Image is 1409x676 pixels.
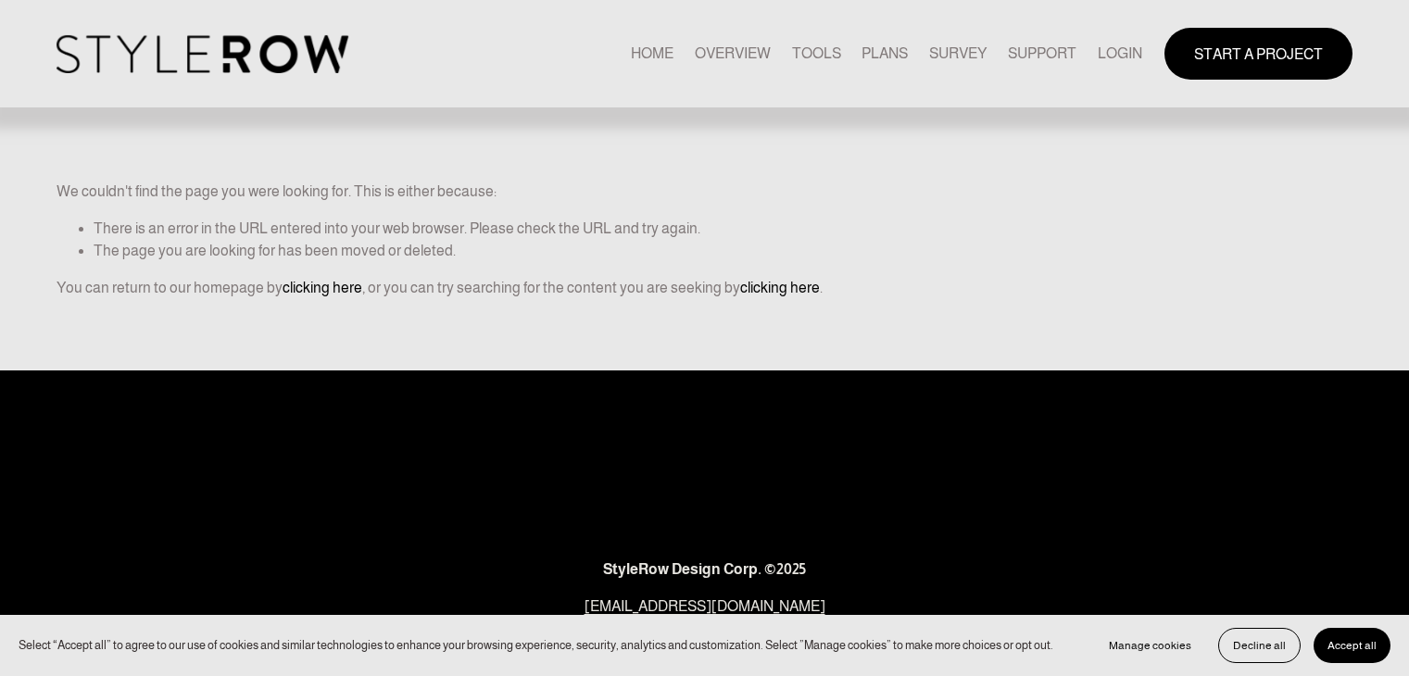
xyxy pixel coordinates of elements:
[929,41,987,66] a: SURVEY
[1314,628,1390,663] button: Accept all
[57,35,348,73] img: StyleRow
[19,636,1053,654] p: Select “Accept all” to agree to our use of cookies and similar technologies to enhance your brows...
[1095,628,1205,663] button: Manage cookies
[862,41,908,66] a: PLANS
[57,277,1352,299] p: You can return to our homepage by , or you can try searching for the content you are seeking by .
[1218,628,1301,663] button: Decline all
[792,41,841,66] a: TOOLS
[603,561,806,577] strong: StyleRow Design Corp. ©2025
[1008,41,1076,66] a: folder dropdown
[94,240,1352,262] li: The page you are looking for has been moved or deleted.
[585,595,825,618] a: [EMAIL_ADDRESS][DOMAIN_NAME]
[283,280,362,295] a: clicking here
[695,41,771,66] a: OVERVIEW
[1109,639,1191,652] span: Manage cookies
[1327,639,1377,652] span: Accept all
[1008,43,1076,65] span: SUPPORT
[1098,41,1142,66] a: LOGIN
[740,280,820,295] a: clicking here
[57,124,1352,203] p: We couldn't find the page you were looking for. This is either because:
[1164,28,1352,79] a: START A PROJECT
[1233,639,1286,652] span: Decline all
[631,41,673,66] a: HOME
[94,218,1352,240] li: There is an error in the URL entered into your web browser. Please check the URL and try again.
